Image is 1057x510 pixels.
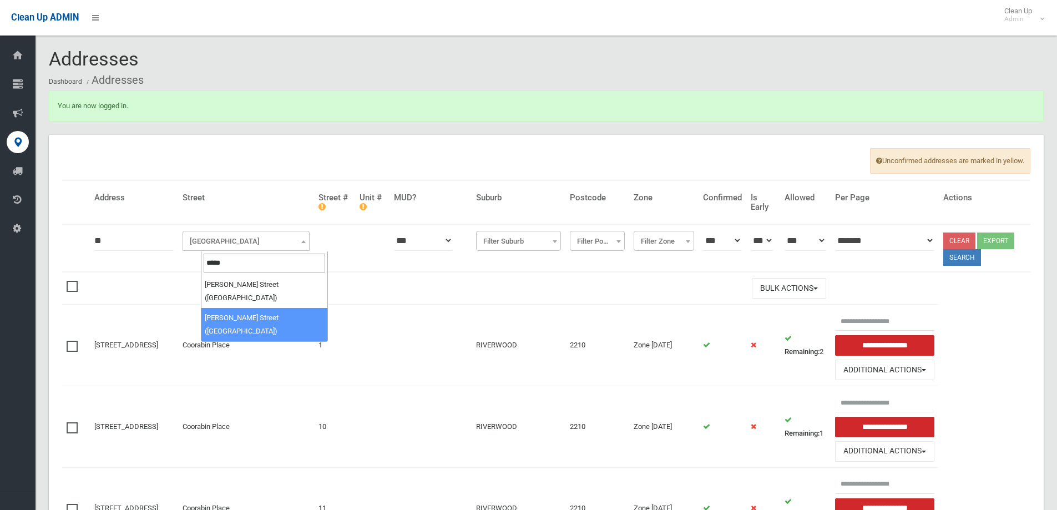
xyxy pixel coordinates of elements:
[94,422,158,431] a: [STREET_ADDRESS]
[780,305,830,386] td: 2
[479,234,558,249] span: Filter Suburb
[183,193,310,203] h4: Street
[703,193,742,203] h4: Confirmed
[943,249,981,266] button: Search
[49,48,139,70] span: Addresses
[629,305,699,386] td: Zone [DATE]
[570,231,625,251] span: Filter Postcode
[84,70,144,90] li: Addresses
[999,7,1043,23] span: Clean Up
[394,193,468,203] h4: MUD?
[94,193,174,203] h4: Address
[201,275,327,308] li: [PERSON_NAME] Street ([GEOGRAPHIC_DATA])
[360,193,385,211] h4: Unit #
[977,233,1014,249] button: Export
[835,193,935,203] h4: Per Page
[780,386,830,468] td: 1
[565,305,629,386] td: 2210
[185,234,307,249] span: Filter Street
[49,90,1044,122] div: You are now logged in.
[1004,15,1032,23] small: Admin
[94,341,158,349] a: [STREET_ADDRESS]
[751,193,776,211] h4: Is Early
[785,429,820,437] strong: Remaining:
[634,193,694,203] h4: Zone
[178,386,314,468] td: Coorabin Place
[573,234,622,249] span: Filter Postcode
[178,305,314,386] td: Coorabin Place
[785,193,826,203] h4: Allowed
[752,278,826,299] button: Bulk Actions
[835,441,935,462] button: Additional Actions
[785,347,820,356] strong: Remaining:
[314,386,355,468] td: 10
[565,386,629,468] td: 2210
[314,305,355,386] td: 1
[183,231,310,251] span: Filter Street
[472,386,565,468] td: RIVERWOOD
[629,386,699,468] td: Zone [DATE]
[943,193,1026,203] h4: Actions
[634,231,694,251] span: Filter Zone
[472,305,565,386] td: RIVERWOOD
[835,360,935,380] button: Additional Actions
[318,193,351,211] h4: Street #
[11,12,79,23] span: Clean Up ADMIN
[49,78,82,85] a: Dashboard
[201,308,327,341] li: [PERSON_NAME] Street ([GEOGRAPHIC_DATA])
[636,234,691,249] span: Filter Zone
[570,193,625,203] h4: Postcode
[943,233,975,249] a: Clear
[476,231,561,251] span: Filter Suburb
[476,193,561,203] h4: Suburb
[870,148,1030,174] span: Unconfirmed addresses are marked in yellow.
